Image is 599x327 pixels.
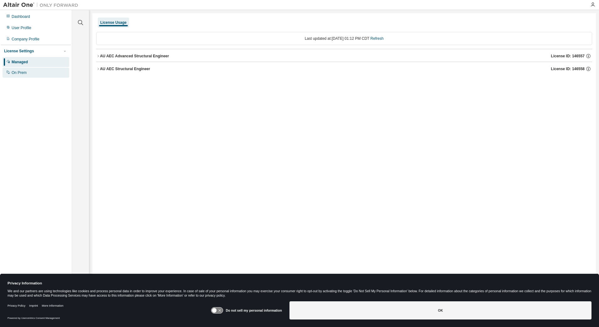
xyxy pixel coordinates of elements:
[551,54,585,59] span: License ID: 146557
[4,49,34,54] div: License Settings
[100,54,169,59] div: AU AEC Advanced Structural Engineer
[96,49,592,63] button: AU AEC Advanced Structural EngineerLicense ID: 146557
[12,25,31,30] div: User Profile
[370,36,383,41] a: Refresh
[551,66,585,71] span: License ID: 146558
[3,2,81,8] img: Altair One
[12,70,27,75] div: On Prem
[100,20,127,25] div: License Usage
[12,37,39,42] div: Company Profile
[12,14,30,19] div: Dashboard
[100,66,150,71] div: AU AEC Structural Engineer
[96,32,592,45] div: Last updated at: [DATE] 01:12 PM CDT
[12,60,28,65] div: Managed
[96,62,592,76] button: AU AEC Structural EngineerLicense ID: 146558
